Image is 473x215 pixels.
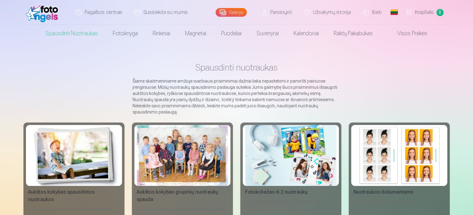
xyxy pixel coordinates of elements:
a: Suvenyrai [249,25,286,42]
a: Spausdinti nuotraukas [38,25,106,42]
img: Nuotraukos dokumentams [354,125,445,186]
img: Aukštos kokybės spausdintos nuotraukos [28,125,120,186]
span: Krepšelis [415,9,434,16]
div: Fotokoliažas iš 2 nuotraukų [243,188,339,196]
img: /fa2 [26,2,61,22]
a: Puodeliai [214,25,249,42]
a: Rinkiniai [146,25,178,42]
h1: Spausdinti nuotraukas [28,62,445,73]
div: Aukštos kokybės spausdintos nuotraukos [26,188,122,203]
a: Raktų pakabukas [327,25,380,42]
div: Nuotraukos dokumentams [351,188,447,196]
img: Fotokoliažas iš 2 nuotraukų [245,125,336,186]
a: Kalendoriai [286,25,327,42]
a: Visos prekės [380,25,435,42]
a: Fotoknyga [106,25,146,42]
a: Galerija [216,8,247,17]
span: 0 [437,9,444,16]
a: Magnetai [178,25,214,42]
div: Aukštos kokybės grupinių nuotraukų spauda [134,188,230,203]
p: Šiame skaitmeniniame amžiuje svarbiausi prisiminimai dažnai lieka nepastebimi ir pamiršti įvairiu... [133,78,340,115]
